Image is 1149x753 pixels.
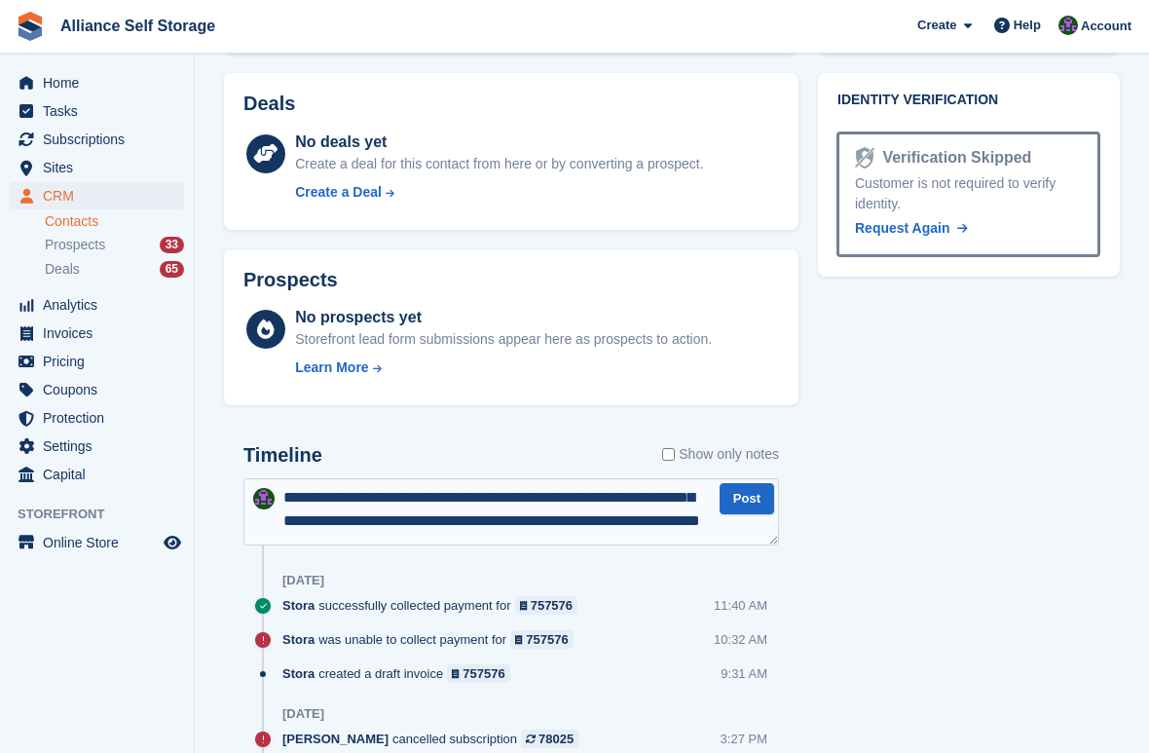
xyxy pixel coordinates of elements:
div: 11:40 AM [714,596,767,615]
div: 10:32 AM [714,630,767,649]
img: Identity Verification Ready [855,147,874,169]
h2: Identity verification [837,93,1100,108]
span: Storefront [18,505,194,524]
div: [DATE] [282,706,324,722]
span: Stora [282,630,315,649]
a: menu [10,126,184,153]
div: 9:31 AM [721,664,767,683]
a: Create a Deal [295,182,703,203]
a: menu [10,433,184,460]
a: menu [10,69,184,96]
a: 757576 [447,664,510,683]
h2: Timeline [243,444,322,467]
span: [PERSON_NAME] [282,730,389,748]
div: 757576 [531,596,573,615]
span: CRM [43,182,160,209]
span: Analytics [43,291,160,319]
span: Subscriptions [43,126,160,153]
div: was unable to collect payment for [282,630,583,649]
div: 33 [160,237,184,253]
span: Settings [43,433,160,460]
span: Deals [45,260,80,279]
a: menu [10,182,184,209]
a: Deals 65 [45,259,184,280]
span: Home [43,69,160,96]
img: Romilly Norton [253,488,275,509]
label: Show only notes [662,444,779,465]
a: menu [10,348,184,375]
h2: Deals [243,93,295,115]
a: Learn More [295,358,712,378]
a: Request Again [855,218,968,239]
div: 757576 [463,664,504,683]
span: Coupons [43,376,160,403]
a: menu [10,320,184,347]
img: Romilly Norton [1058,16,1078,35]
a: 757576 [515,596,578,615]
div: successfully collected payment for [282,596,587,615]
button: Post [720,483,774,515]
a: menu [10,376,184,403]
span: Account [1081,17,1131,36]
img: stora-icon-8386f47178a22dfd0bd8f6a31ec36ba5ce8667c1dd55bd0f319d3a0aa187defe.svg [16,12,45,41]
a: menu [10,529,184,556]
span: Help [1014,16,1041,35]
div: 65 [160,261,184,278]
span: Stora [282,664,315,683]
span: Prospects [45,236,105,254]
span: Pricing [43,348,160,375]
div: No prospects yet [295,306,712,329]
a: Prospects 33 [45,235,184,255]
a: Contacts [45,212,184,231]
span: Invoices [43,320,160,347]
a: 757576 [510,630,574,649]
div: 757576 [526,630,568,649]
div: Customer is not required to verify identity. [855,173,1082,214]
div: Learn More [295,358,368,378]
div: 78025 [538,730,574,748]
div: Verification Skipped [874,146,1031,169]
a: menu [10,291,184,319]
a: menu [10,404,184,432]
input: Show only notes [662,444,675,465]
div: created a draft invoice [282,664,520,683]
span: Capital [43,461,160,488]
a: menu [10,97,184,125]
a: Preview store [161,531,184,554]
span: Create [917,16,956,35]
div: No deals yet [295,131,703,154]
div: Create a Deal [295,182,382,203]
span: Protection [43,404,160,432]
div: Storefront lead form submissions appear here as prospects to action. [295,329,712,350]
div: [DATE] [282,573,324,588]
span: Tasks [43,97,160,125]
div: 3:27 PM [721,730,767,748]
div: Create a deal for this contact from here or by converting a prospect. [295,154,703,174]
h2: Prospects [243,269,338,291]
span: Online Store [43,529,160,556]
a: Alliance Self Storage [53,10,223,42]
span: Request Again [855,220,950,236]
a: 78025 [521,730,578,748]
span: Sites [43,154,160,181]
a: menu [10,154,184,181]
span: Stora [282,596,315,615]
a: menu [10,461,184,488]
